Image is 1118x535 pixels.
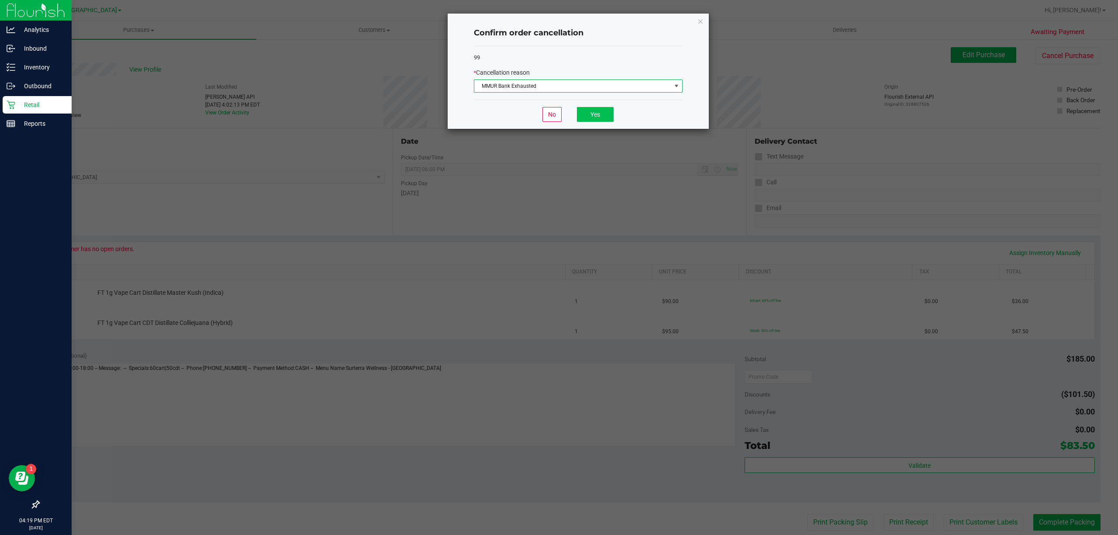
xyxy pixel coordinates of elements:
button: No [542,107,562,122]
button: Close [697,16,704,26]
iframe: Resource center unread badge [26,464,36,474]
iframe: Resource center [9,465,35,491]
h4: Confirm order cancellation [474,28,683,39]
span: 99 [474,54,480,61]
span: MMUR Bank Exhausted [474,80,671,92]
button: Yes [577,107,614,122]
span: Cancellation reason [476,69,530,76]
